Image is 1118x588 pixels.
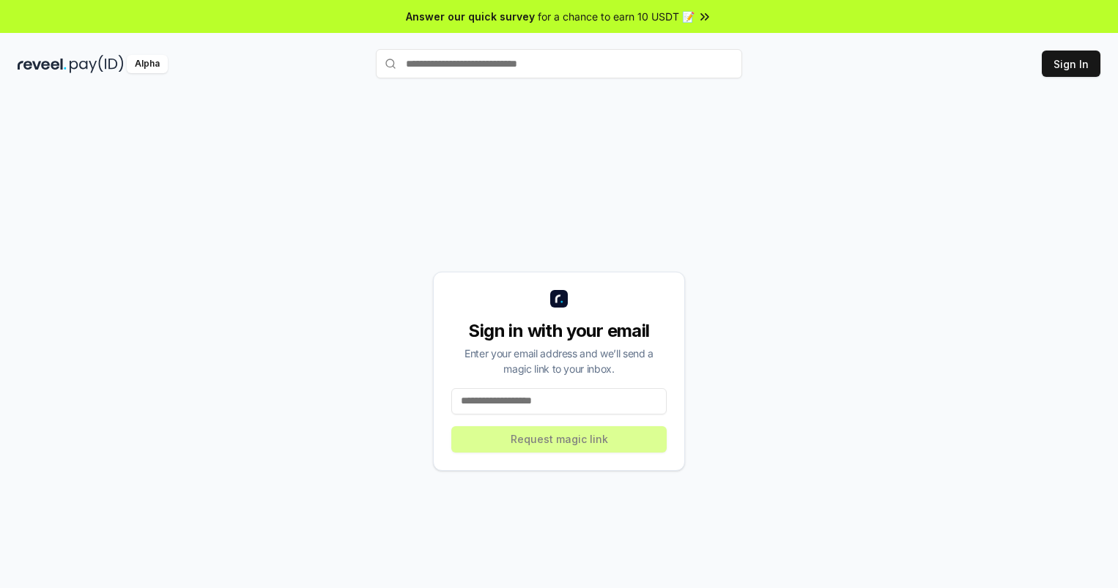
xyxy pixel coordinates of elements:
div: Enter your email address and we’ll send a magic link to your inbox. [451,346,667,376]
img: reveel_dark [18,55,67,73]
span: for a chance to earn 10 USDT 📝 [538,9,695,24]
div: Alpha [127,55,168,73]
img: pay_id [70,55,124,73]
div: Sign in with your email [451,319,667,343]
img: logo_small [550,290,568,308]
span: Answer our quick survey [406,9,535,24]
button: Sign In [1042,51,1100,77]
